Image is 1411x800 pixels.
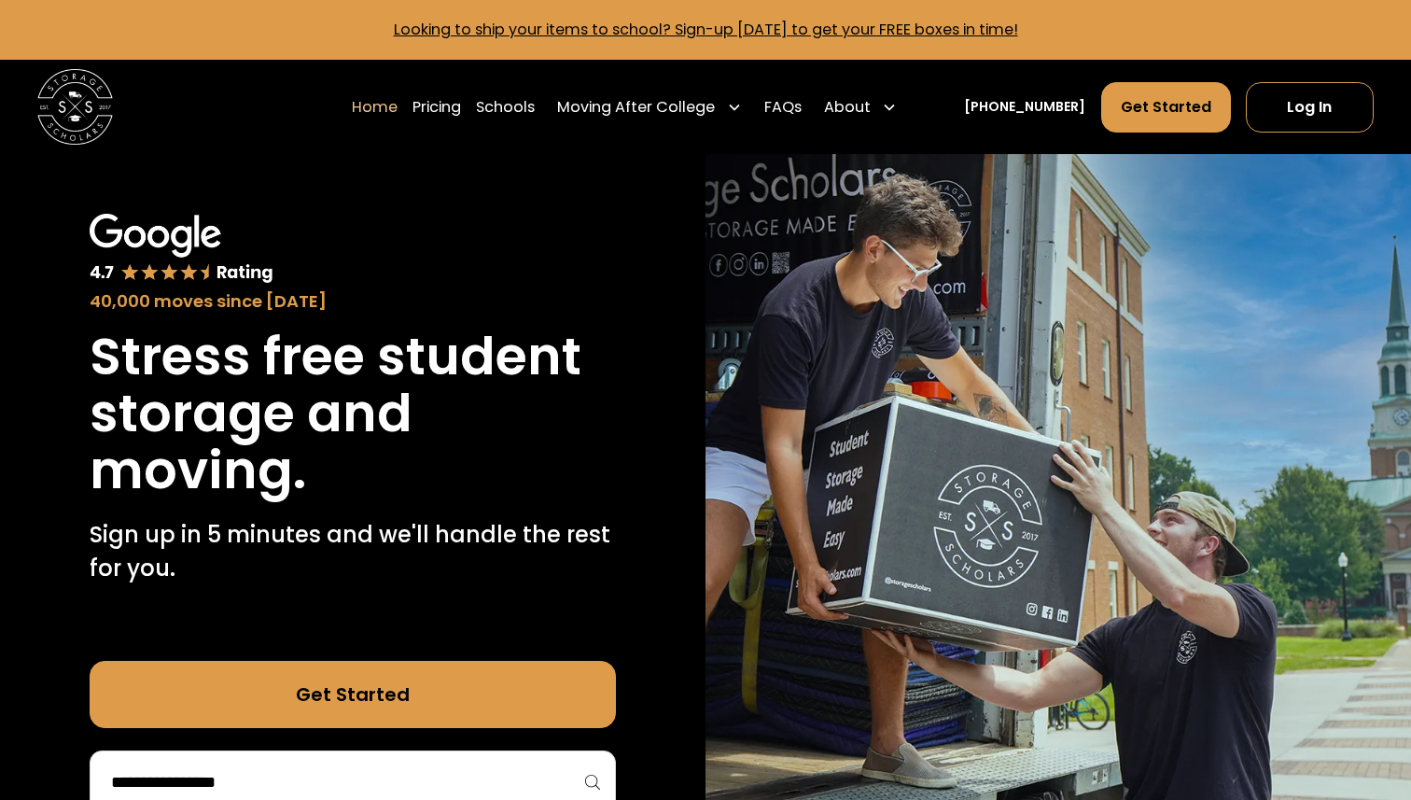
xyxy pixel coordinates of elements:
[817,81,904,133] div: About
[394,19,1018,40] a: Looking to ship your items to school? Sign-up [DATE] to get your FREE boxes in time!
[412,81,461,133] a: Pricing
[550,81,748,133] div: Moving After College
[964,97,1085,117] a: [PHONE_NUMBER]
[90,518,616,585] p: Sign up in 5 minutes and we'll handle the rest for you.
[37,69,113,145] a: home
[824,96,871,119] div: About
[90,661,616,728] a: Get Started
[764,81,802,133] a: FAQs
[1101,82,1231,133] a: Get Started
[90,288,616,314] div: 40,000 moves since [DATE]
[557,96,715,119] div: Moving After College
[90,214,273,284] img: Google 4.7 star rating
[90,329,616,499] h1: Stress free student storage and moving.
[476,81,535,133] a: Schools
[352,81,398,133] a: Home
[1246,82,1374,133] a: Log In
[37,69,113,145] img: Storage Scholars main logo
